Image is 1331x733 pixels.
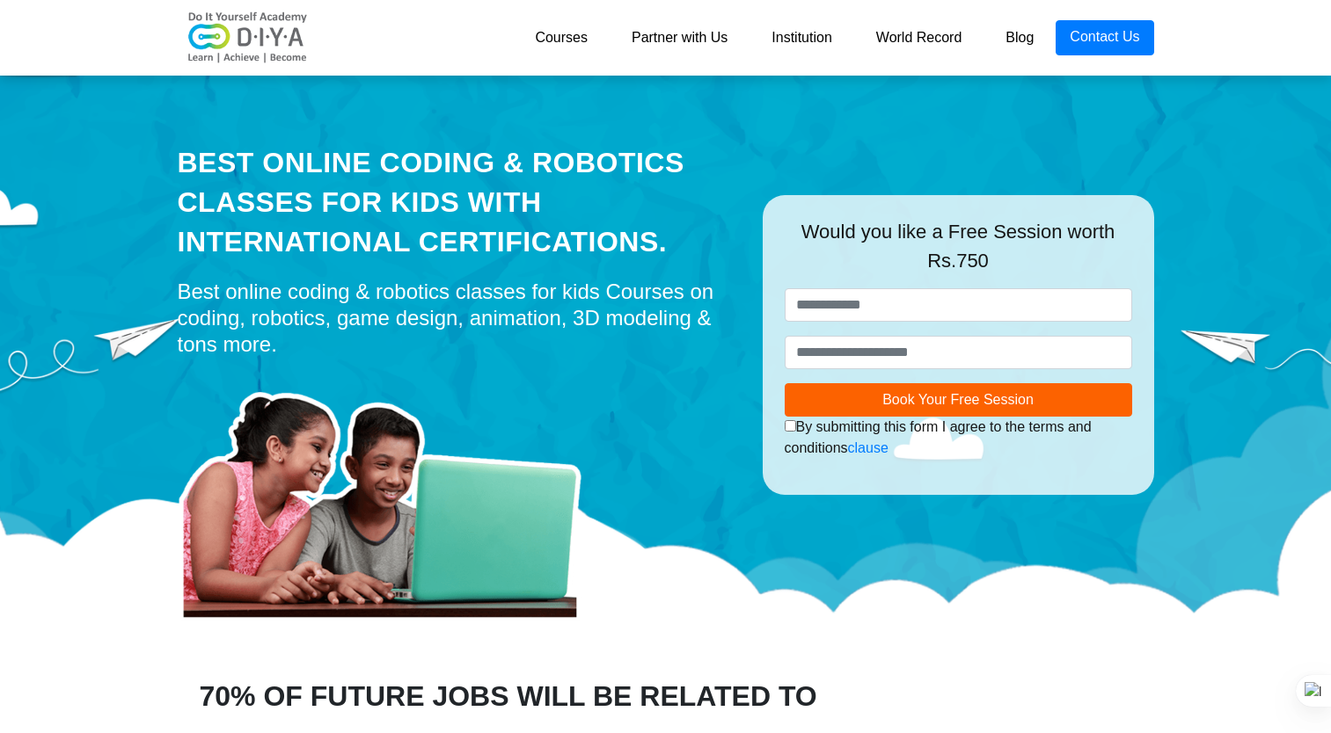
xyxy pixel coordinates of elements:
a: Contact Us [1056,20,1153,55]
a: World Record [854,20,984,55]
a: Partner with Us [610,20,750,55]
button: Book Your Free Session [785,383,1132,417]
a: clause [848,440,889,455]
img: logo-v2.png [178,11,318,64]
div: Best Online Coding & Robotics Classes for kids with International Certifications. [178,143,736,261]
div: Best online coding & robotics classes for kids Courses on coding, robotics, game design, animatio... [178,279,736,358]
span: Book Your Free Session [882,392,1034,407]
div: By submitting this form I agree to the terms and conditions [785,417,1132,459]
a: Courses [513,20,610,55]
img: home-prod.png [178,366,600,621]
div: Would you like a Free Session worth Rs.750 [785,217,1132,288]
a: Blog [984,20,1056,55]
div: 70% OF FUTURE JOBS WILL BE RELATED TO [165,675,1167,717]
a: Institution [750,20,853,55]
